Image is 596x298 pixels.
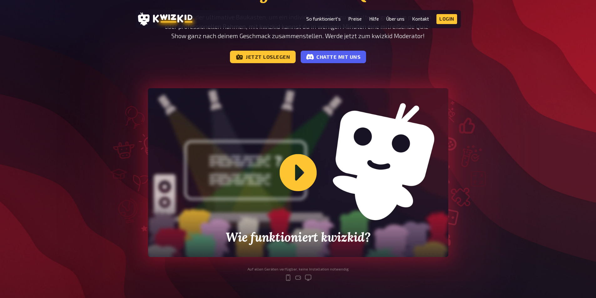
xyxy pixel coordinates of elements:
[208,230,388,245] h2: Wie funktioniert kwizkid?
[304,274,312,281] svg: desktop
[294,274,302,281] svg: tablet
[247,267,349,271] div: Auf allen Geräten verfügbar, keine Installation notwendig
[436,14,457,24] a: Login
[230,51,296,63] a: Jetzt loslegen
[412,16,429,22] a: Kontakt
[301,51,366,63] a: Chatte mit uns
[386,16,405,22] a: Über uns
[284,274,292,281] svg: mobile
[348,16,362,22] a: Preise
[369,16,379,22] a: Hilfe
[306,16,341,22] a: So funktioniert's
